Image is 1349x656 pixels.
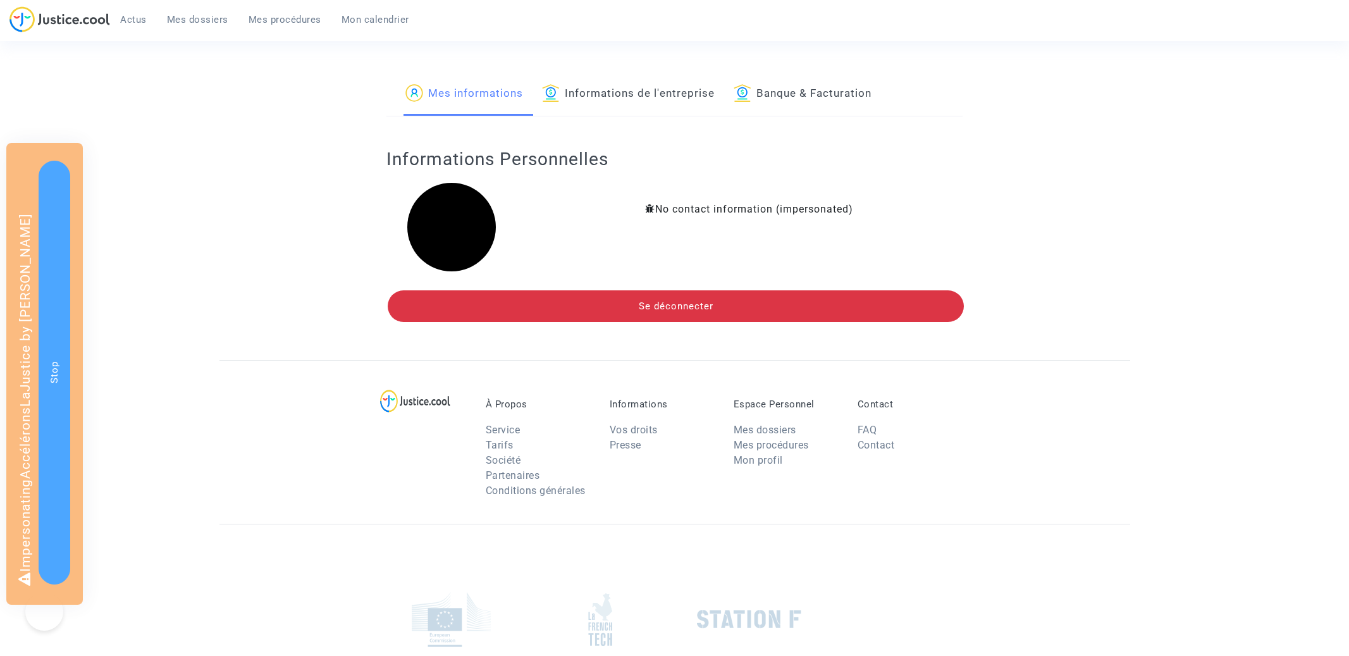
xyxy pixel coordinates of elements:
a: Banque & Facturation [734,73,872,116]
a: Contact [858,439,895,451]
a: Mon calendrier [331,10,419,29]
a: Tarifs [486,439,514,451]
img: jc-logo.svg [9,6,110,32]
span: Mes dossiers [167,14,228,25]
p: Espace Personnel [734,399,839,410]
span: Actus [120,14,147,25]
a: Mes procédures [238,10,331,29]
img: logo-lg.svg [380,390,450,412]
h2: Informations Personnelles [386,148,963,170]
a: Mes procédures [734,439,809,451]
p: Contact [858,399,963,410]
img: europe_commision.png [412,592,491,647]
img: icon-banque.svg [542,84,560,102]
a: Mes informations [405,73,523,116]
div: No contact information (impersonated) [554,202,944,217]
img: icon-passager.svg [405,84,423,102]
a: Actus [110,10,157,29]
a: Vos droits [610,424,658,436]
a: Mon profil [734,454,783,466]
img: french_tech.png [588,593,612,647]
span: Stop [49,361,60,383]
a: Service [486,424,521,436]
a: FAQ [858,424,877,436]
a: Mes dossiers [157,10,238,29]
button: Stop [39,161,70,585]
img: icon-banque.svg [734,84,751,102]
a: Mes dossiers [734,424,796,436]
img: stationf.png [697,610,801,629]
p: À Propos [486,399,591,410]
a: Conditions générales [486,485,586,497]
a: Société [486,454,521,466]
p: Informations [610,399,715,410]
a: Informations de l'entreprise [542,73,715,116]
iframe: Help Scout Beacon - Open [25,593,63,631]
span: Mon calendrier [342,14,409,25]
button: Se déconnecter [388,290,964,322]
a: Partenaires [486,469,540,481]
div: Impersonating [6,143,83,605]
a: Presse [610,439,641,451]
span: Mes procédures [249,14,321,25]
